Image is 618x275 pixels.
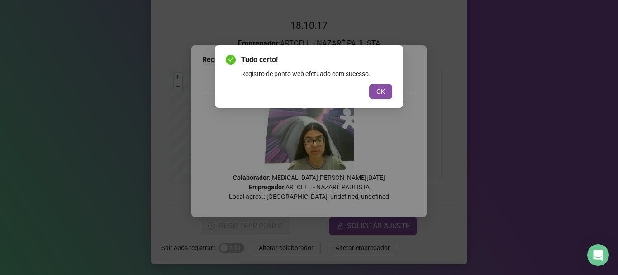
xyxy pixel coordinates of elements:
div: Open Intercom Messenger [587,244,609,266]
span: Tudo certo! [241,54,392,65]
span: OK [376,87,385,96]
span: check-circle [226,55,236,65]
div: Registro de ponto web efetuado com sucesso. [241,69,392,79]
button: OK [369,84,392,99]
